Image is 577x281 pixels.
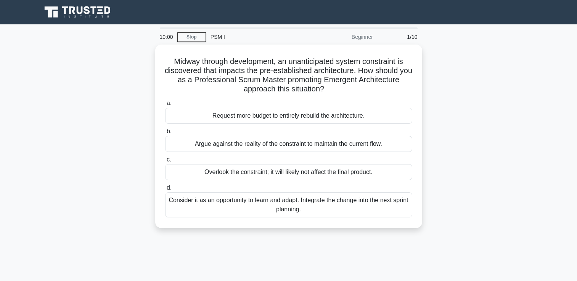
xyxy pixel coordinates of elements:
a: Stop [177,32,206,42]
span: a. [167,100,172,106]
div: 1/10 [378,29,422,45]
div: Beginner [311,29,378,45]
span: c. [167,156,171,163]
span: d. [167,184,172,191]
div: Consider it as an opportunity to learn and adapt. Integrate the change into the next sprint plann... [165,192,412,217]
div: PSM I [206,29,311,45]
div: Overlook the constraint; it will likely not affect the final product. [165,164,412,180]
span: b. [167,128,172,134]
h5: Midway through development, an unanticipated system constraint is discovered that impacts the pre... [164,57,413,94]
div: Request more budget to entirely rebuild the architecture. [165,108,412,124]
div: Argue against the reality of the constraint to maintain the current flow. [165,136,412,152]
div: 10:00 [155,29,177,45]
